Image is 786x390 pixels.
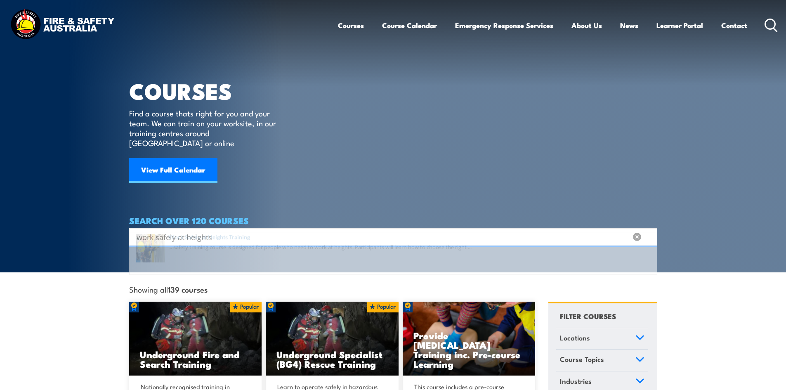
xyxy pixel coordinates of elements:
h3: Underground Specialist (BG4) Rescue Training [276,350,388,369]
a: View Full Calendar [129,158,217,183]
span: Locations [560,332,590,343]
h1: COURSES [129,81,288,100]
span: Showing all [129,285,208,293]
h4: SEARCH OVER 120 COURSES [129,216,657,225]
a: Work Safely at Heights Training [136,247,650,256]
a: Learner Portal [656,14,703,36]
a: Provide [MEDICAL_DATA] Training inc. Pre-course Learning [403,302,536,376]
h4: FILTER COURSES [560,310,616,321]
h3: Underground Fire and Search Training [140,350,251,369]
strong: 139 courses [168,284,208,295]
a: About Us [571,14,602,36]
img: Underground mine rescue [266,302,399,376]
img: Underground mine rescue [129,302,262,376]
a: Courses [338,14,364,36]
a: Locations [556,328,648,350]
input: Search input [137,231,628,243]
form: Search form [138,231,629,243]
h3: Provide [MEDICAL_DATA] Training inc. Pre-course Learning [413,331,525,369]
button: Search magnifier button [643,231,654,243]
a: Underground Fire and Search Training [129,302,262,376]
a: Emergency Response Services [455,14,553,36]
a: Underground Specialist (BG4) Rescue Training [266,302,399,376]
span: Industries [560,376,592,387]
img: Low Voltage Rescue and Provide CPR [403,302,536,376]
a: Contact [721,14,747,36]
span: Course Topics [560,354,604,365]
p: Find a course thats right for you and your team. We can train on your worksite, in our training c... [129,108,280,148]
a: News [620,14,638,36]
a: Course Calendar [382,14,437,36]
a: Course Topics [556,350,648,371]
